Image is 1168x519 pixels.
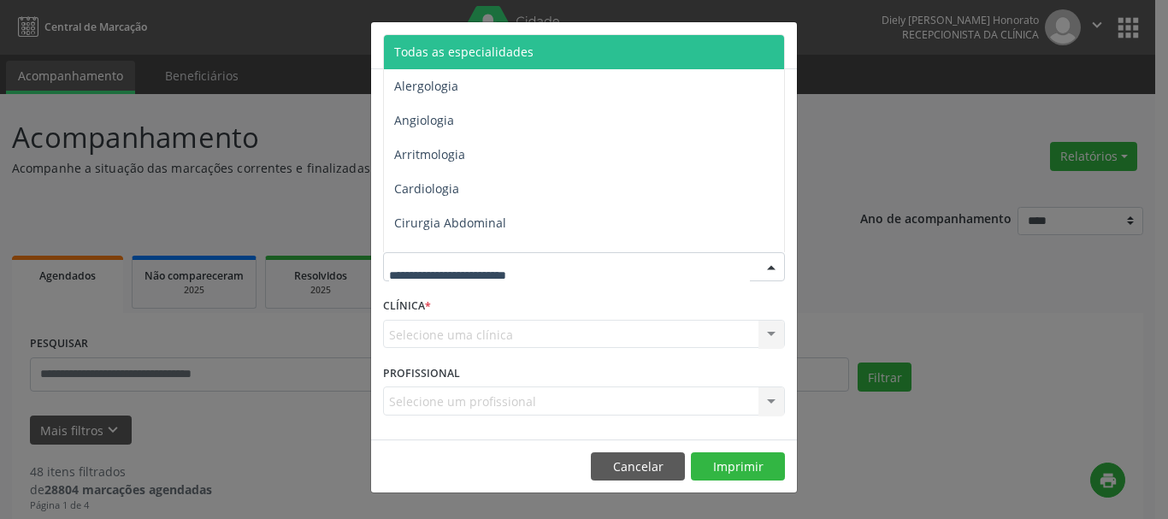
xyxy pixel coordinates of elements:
button: Imprimir [691,452,785,481]
button: Cancelar [591,452,685,481]
span: Cirurgia Bariatrica [394,249,499,265]
span: Alergologia [394,78,458,94]
label: PROFISSIONAL [383,360,460,386]
span: Todas as especialidades [394,44,534,60]
span: Angiologia [394,112,454,128]
h5: Relatório de agendamentos [383,34,579,56]
button: Close [763,22,797,64]
span: Arritmologia [394,146,465,162]
span: Cirurgia Abdominal [394,215,506,231]
span: Cardiologia [394,180,459,197]
label: CLÍNICA [383,293,431,320]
